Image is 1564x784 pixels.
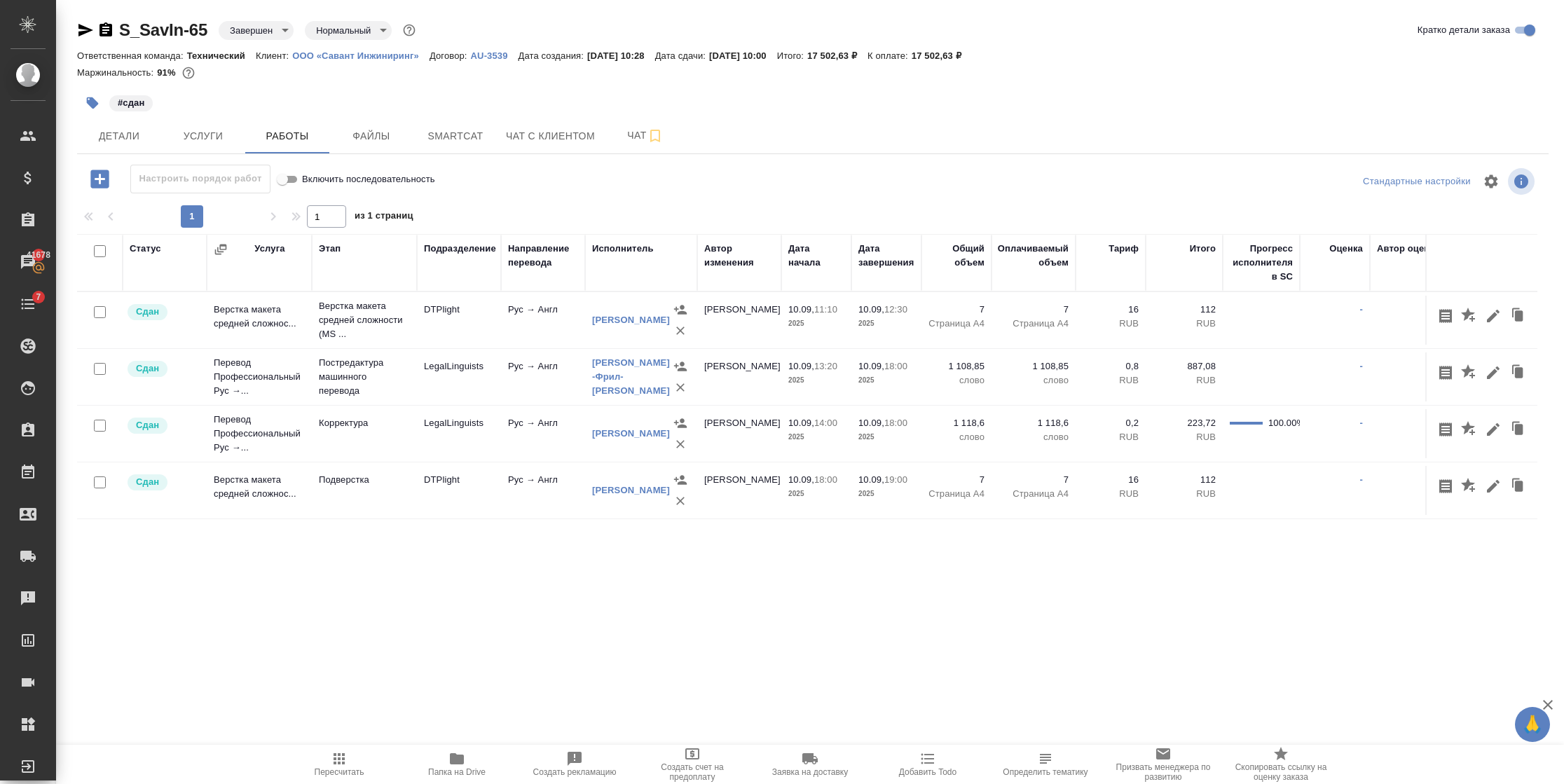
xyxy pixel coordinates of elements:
[928,416,985,430] p: 1 118,6
[1457,416,1481,443] button: Добавить оценку
[858,317,914,331] p: 2025
[884,418,907,428] p: 18:00
[670,299,691,320] button: Назначить
[187,50,256,61] p: Технический
[858,418,884,428] p: 10.09,
[592,485,670,495] a: [PERSON_NAME]
[254,128,321,145] span: Работы
[612,127,679,144] span: Чат
[592,428,670,439] a: [PERSON_NAME]
[697,466,781,515] td: [PERSON_NAME]
[126,416,200,435] div: Менеджер проверил работу исполнителя, передает ее на следующий этап
[670,377,691,398] button: Удалить
[417,466,501,515] td: DTPlight
[884,361,907,371] p: 18:00
[1505,303,1532,329] button: Клонировать
[1505,473,1532,500] button: Клонировать
[77,67,157,78] p: Маржинальность:
[1481,416,1505,443] button: Редактировать
[319,242,341,256] div: Этап
[858,487,914,501] p: 2025
[697,352,781,401] td: [PERSON_NAME]
[858,242,914,270] div: Дата завершения
[709,50,777,61] p: [DATE] 10:00
[506,128,595,145] span: Чат с клиентом
[670,356,691,377] button: Назначить
[1457,359,1481,386] button: Добавить оценку
[305,21,392,40] div: Завершен
[1230,242,1293,284] div: Прогресс исполнителя в SC
[1434,473,1457,500] button: Скопировать мини-бриф
[1153,430,1216,444] p: RUB
[207,349,312,405] td: Перевод Профессиональный Рус →...
[400,21,418,39] button: Доп статусы указывают на важность/срочность заказа
[1190,242,1216,256] div: Итого
[430,50,471,61] p: Договор:
[77,22,94,39] button: Скопировать ссылку для ЯМессенджера
[999,303,1069,317] p: 7
[319,416,410,430] p: Корректура
[1457,473,1481,500] button: Добавить оценку
[1153,416,1216,430] p: 223,72
[501,296,585,345] td: Рус → Англ
[1083,373,1139,387] p: RUB
[697,409,781,458] td: [PERSON_NAME]
[81,165,119,193] button: Добавить работу
[998,242,1069,270] div: Оплачиваемый объем
[858,373,914,387] p: 2025
[471,50,519,61] p: AU-3539
[292,49,430,61] a: ООО «Савант Инжиниринг»
[670,320,691,341] button: Удалить
[670,434,691,455] button: Удалить
[1457,303,1481,329] button: Добавить оценку
[85,128,153,145] span: Детали
[928,430,985,444] p: слово
[170,128,237,145] span: Услуги
[422,128,489,145] span: Smartcat
[928,317,985,331] p: Страница А4
[77,88,108,118] button: Добавить тэг
[501,409,585,458] td: Рус → Англ
[207,466,312,515] td: Верстка макета средней сложнос...
[999,473,1069,487] p: 7
[928,359,985,373] p: 1 108,85
[814,418,837,428] p: 14:00
[788,304,814,315] p: 10.09,
[1505,416,1532,443] button: Клонировать
[108,96,154,108] span: сдан
[256,50,292,61] p: Клиент:
[1360,304,1363,315] a: -
[292,50,430,61] p: ООО «Савант Инжиниринг»
[501,352,585,401] td: Рус → Англ
[1434,303,1457,329] button: Скопировать мини-бриф
[254,242,284,256] div: Услуга
[97,22,114,39] button: Скопировать ссылку
[928,487,985,501] p: Страница А4
[126,359,200,378] div: Менеджер проверил работу исполнителя, передает ее на следующий этап
[670,469,691,490] button: Назначить
[136,305,159,319] p: Сдан
[1434,416,1457,443] button: Скопировать мини-бриф
[1418,23,1510,37] span: Кратко детали заказа
[788,474,814,485] p: 10.09,
[4,245,53,280] a: 41678
[18,248,59,262] span: 41678
[417,296,501,345] td: DTPlight
[1268,416,1293,430] div: 100.00%
[1532,473,1556,500] button: Удалить
[319,356,410,398] p: Постредактура машинного перевода
[814,474,837,485] p: 18:00
[207,406,312,462] td: Перевод Профессиональный Рус →...
[214,242,228,256] button: Сгруппировать
[157,67,179,78] p: 91%
[1153,487,1216,501] p: RUB
[471,49,519,61] a: AU-3539
[1360,418,1363,428] a: -
[1153,373,1216,387] p: RUB
[858,430,914,444] p: 2025
[928,303,985,317] p: 7
[312,25,375,36] button: Нормальный
[858,304,884,315] p: 10.09,
[508,242,578,270] div: Направление перевода
[1083,430,1139,444] p: RUB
